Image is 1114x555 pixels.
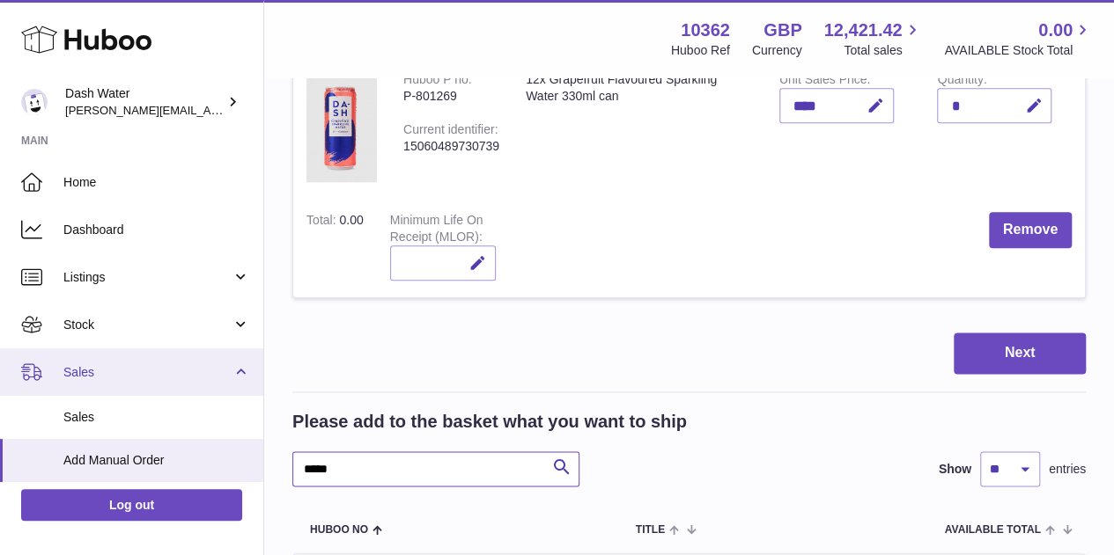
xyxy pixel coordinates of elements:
[681,18,730,42] strong: 10362
[63,269,232,286] span: Listings
[779,72,870,91] label: Unit Sales Price
[306,213,339,231] label: Total
[390,213,483,248] label: Minimum Life On Receipt (MLOR)
[954,332,1086,374] button: Next
[945,524,1041,536] span: AVAILABLE Total
[671,42,730,59] div: Huboo Ref
[989,212,1072,248] button: Remove
[823,18,922,59] a: 12,421.42 Total sales
[764,18,801,42] strong: GBP
[1049,461,1086,478] span: entries
[944,18,1093,59] a: 0.00 AVAILABLE Stock Total
[636,524,665,536] span: Title
[844,42,922,59] span: Total sales
[937,72,986,91] label: Quantity
[306,71,377,181] img: 12x Grapefruit Flavoured Sparkling Water 330ml can
[21,89,48,115] img: james@dash-water.com
[63,222,250,238] span: Dashboard
[310,524,368,536] span: Huboo no
[1038,18,1073,42] span: 0.00
[513,58,766,199] td: 12x Grapefruit Flavoured Sparkling Water 330ml can
[823,18,902,42] span: 12,421.42
[65,85,224,119] div: Dash Water
[292,410,687,434] h2: Please add to the basket what you want to ship
[403,138,499,155] div: 15060489730739
[403,88,499,105] div: P-801269
[21,489,242,521] a: Log out
[65,103,353,117] span: [PERSON_NAME][EMAIL_ADDRESS][DOMAIN_NAME]
[939,461,971,478] label: Show
[403,72,472,91] div: Huboo P no
[63,174,250,191] span: Home
[339,213,363,227] span: 0.00
[63,317,232,333] span: Stock
[63,364,232,381] span: Sales
[752,42,802,59] div: Currency
[944,42,1093,59] span: AVAILABLE Stock Total
[403,122,498,141] div: Current identifier
[63,452,250,469] span: Add Manual Order
[63,409,250,426] span: Sales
